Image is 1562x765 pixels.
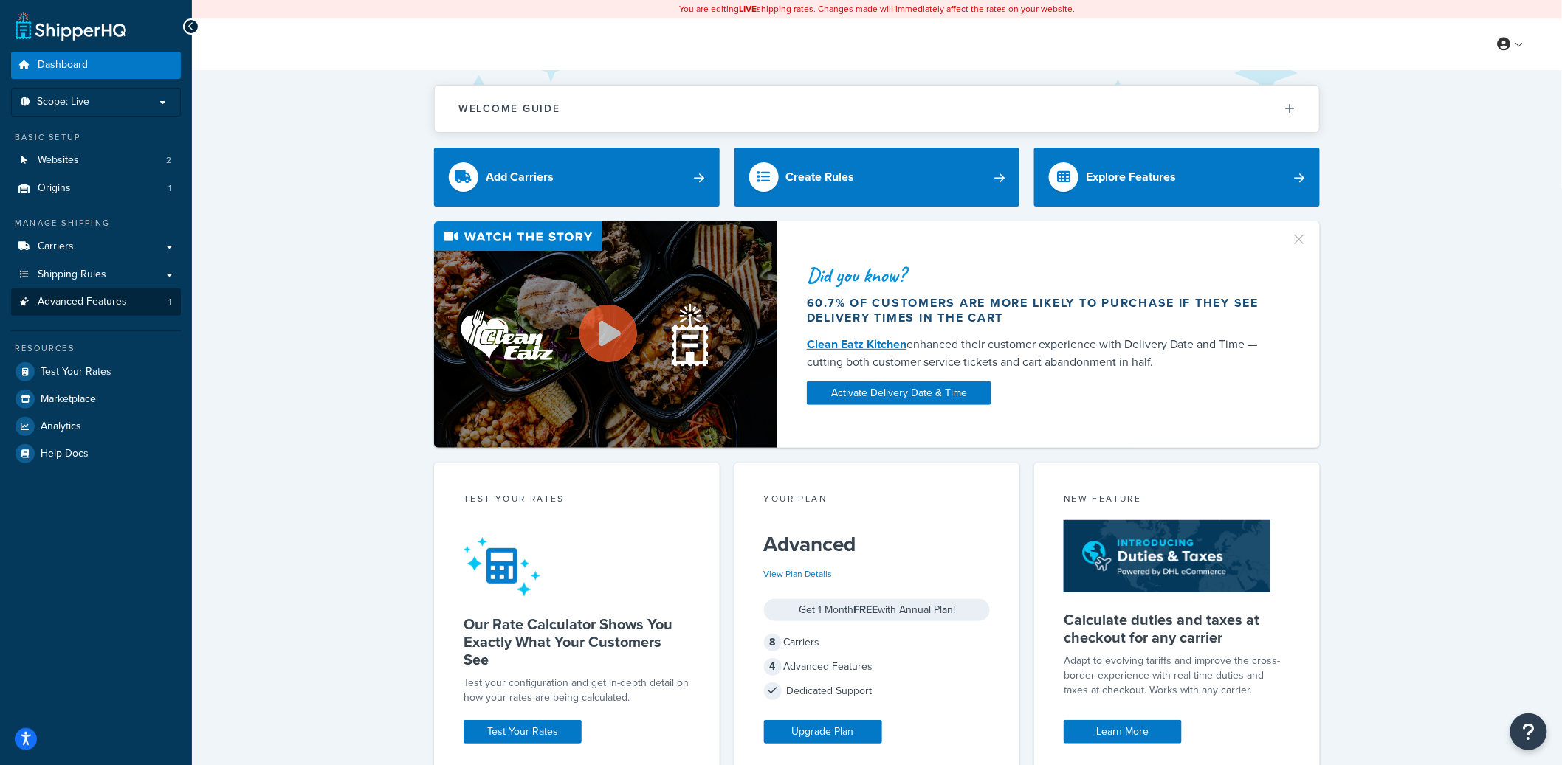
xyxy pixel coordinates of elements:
div: Resources [11,342,181,355]
h5: Our Rate Calculator Shows You Exactly What Your Customers See [464,615,690,668]
span: 1 [168,296,171,308]
a: Origins1 [11,175,181,202]
a: Shipping Rules [11,261,181,288]
a: Explore Features [1034,148,1320,207]
a: Carriers [11,233,181,260]
a: Upgrade Plan [764,720,882,744]
span: Marketplace [41,393,96,406]
a: Analytics [11,413,181,440]
span: 1 [168,182,171,195]
span: Help Docs [41,448,89,460]
div: Carriers [764,632,991,653]
a: Dashboard [11,52,181,79]
span: Websites [38,154,79,167]
a: Clean Eatz Kitchen [807,336,906,353]
span: Advanced Features [38,296,127,308]
div: New Feature [1064,492,1290,509]
h2: Welcome Guide [458,103,560,114]
a: Activate Delivery Date & Time [807,381,991,405]
b: LIVE [739,2,757,15]
span: Dashboard [38,59,88,72]
a: View Plan Details [764,567,833,581]
span: Test Your Rates [41,366,111,378]
span: Origins [38,182,71,195]
div: Add Carriers [486,167,554,187]
div: Get 1 Month with Annual Plan! [764,599,991,621]
a: Test Your Rates [464,720,582,744]
li: Advanced Features [11,288,181,316]
div: Basic Setup [11,131,181,144]
p: Adapt to evolving tariffs and improve the cross-border experience with real-time duties and taxes... [1064,654,1290,698]
button: Open Resource Center [1510,713,1547,750]
span: Shipping Rules [38,269,106,281]
span: 8 [764,634,782,651]
h5: Advanced [764,533,991,556]
div: Create Rules [786,167,855,187]
a: Advanced Features1 [11,288,181,316]
a: Learn More [1064,720,1182,744]
div: Did you know? [807,265,1273,285]
div: Your Plan [764,492,991,509]
div: Advanced Features [764,657,991,677]
a: Marketplace [11,386,181,412]
div: Manage Shipping [11,217,181,229]
li: Origins [11,175,181,202]
div: Dedicated Support [764,681,991,702]
a: Create Rules [734,148,1020,207]
a: Test Your Rates [11,359,181,385]
h5: Calculate duties and taxes at checkout for any carrier [1064,611,1290,646]
li: Websites [11,147,181,174]
button: Welcome Guide [435,86,1319,132]
a: Websites2 [11,147,181,174]
div: enhanced their customer experience with Delivery Date and Time — cutting both customer service ti... [807,336,1273,371]
div: Test your rates [464,492,690,509]
div: 60.7% of customers are more likely to purchase if they see delivery times in the cart [807,296,1273,325]
span: Scope: Live [37,96,89,108]
span: Carriers [38,240,74,253]
img: Video thumbnail [434,221,777,448]
span: 4 [764,658,782,676]
a: Help Docs [11,440,181,467]
div: Test your configuration and get in-depth detail on how your rates are being calculated. [464,676,690,705]
div: Explore Features [1086,167,1176,187]
span: Analytics [41,420,81,433]
a: Add Carriers [434,148,720,207]
span: 2 [166,154,171,167]
strong: FREE [853,602,878,617]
